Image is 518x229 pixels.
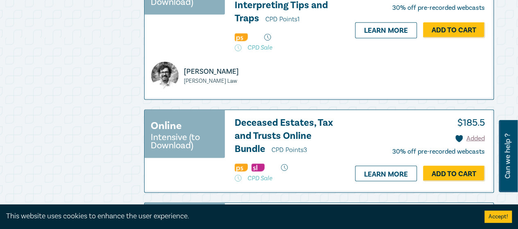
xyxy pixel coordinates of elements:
[251,163,265,171] img: Substantive Law
[151,118,182,133] h3: Online
[151,61,179,89] img: https://s3.ap-southeast-2.amazonaws.com/leo-cussen-store-production-content/Contacts/Greg%20Russo...
[235,116,338,156] a: Deceased Estates, Tax and Trusts Online Bundle CPD Points3
[235,43,338,52] p: CPD Sale
[455,134,485,143] button: Added
[484,211,512,223] button: Accept cookies
[451,116,485,129] h4: $ 185.5
[235,33,248,41] img: Professional Skills
[392,4,485,12] div: 30% off pre-recorded webcasts
[392,147,485,155] div: 30% off pre-recorded webcasts
[151,133,219,149] small: Intensive (to Download)
[271,145,307,154] span: CPD Points 3
[423,22,485,38] a: Add to Cart
[423,166,485,181] a: Add to Cart
[355,22,417,38] a: Learn more
[184,78,239,84] small: [PERSON_NAME] Law
[6,211,472,222] div: This website uses cookies to enhance the user experience.
[265,15,300,23] span: CPD Points 1
[504,125,511,187] span: Can we help ?
[355,166,417,181] a: Learn more
[235,116,338,156] h4: Deceased Estates, Tax and Trusts Online Bundle
[235,174,338,182] p: CPD Sale
[235,163,248,171] img: Professional Skills
[184,66,239,77] p: [PERSON_NAME]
